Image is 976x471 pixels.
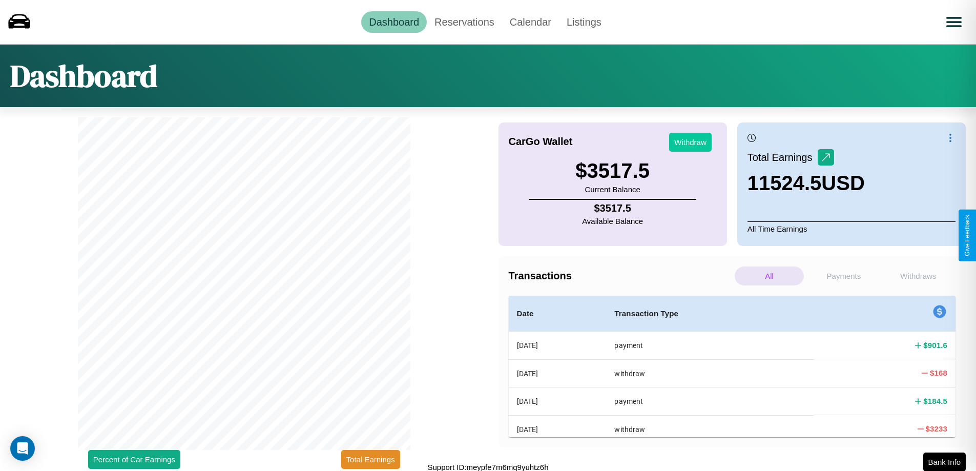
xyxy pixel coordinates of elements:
[582,202,643,214] h4: $ 3517.5
[884,267,953,285] p: Withdraws
[735,267,804,285] p: All
[923,340,947,351] h4: $ 901.6
[606,332,814,360] th: payment
[509,270,732,282] h4: Transactions
[614,308,805,320] h4: Transaction Type
[10,55,157,97] h1: Dashboard
[809,267,878,285] p: Payments
[582,214,643,228] p: Available Balance
[606,387,814,415] th: payment
[930,367,947,378] h4: $ 168
[509,415,607,443] th: [DATE]
[509,359,607,387] th: [DATE]
[10,436,35,461] div: Open Intercom Messenger
[509,332,607,360] th: [DATE]
[747,172,865,195] h3: 11524.5 USD
[923,396,947,406] h4: $ 184.5
[509,387,607,415] th: [DATE]
[361,11,427,33] a: Dashboard
[502,11,559,33] a: Calendar
[575,182,650,196] p: Current Balance
[509,136,573,148] h4: CarGo Wallet
[926,423,947,434] h4: $ 3233
[747,148,818,167] p: Total Earnings
[669,133,712,152] button: Withdraw
[606,415,814,443] th: withdraw
[575,159,650,182] h3: $ 3517.5
[606,359,814,387] th: withdraw
[559,11,609,33] a: Listings
[964,215,971,256] div: Give Feedback
[88,450,180,469] button: Percent of Car Earnings
[427,11,502,33] a: Reservations
[341,450,400,469] button: Total Earnings
[517,308,598,320] h4: Date
[940,8,968,36] button: Open menu
[747,221,956,236] p: All Time Earnings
